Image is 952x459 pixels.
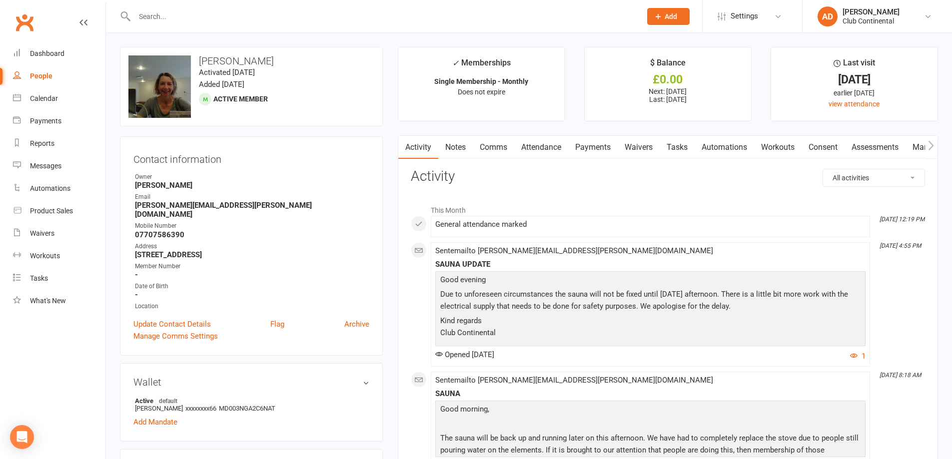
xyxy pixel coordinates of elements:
[818,6,838,26] div: AD
[834,56,875,74] div: Last visit
[13,177,105,200] a: Automations
[435,260,866,269] div: SAUNA UPDATE
[435,376,713,385] span: Sent email to [PERSON_NAME][EMAIL_ADDRESS][PERSON_NAME][DOMAIN_NAME]
[802,136,845,159] a: Consent
[135,270,369,279] strong: -
[30,252,60,260] div: Workouts
[458,88,505,96] span: Does not expire
[473,136,514,159] a: Comms
[435,390,866,398] div: SAUNA
[135,230,369,239] strong: 07707586390
[199,68,255,77] time: Activated [DATE]
[185,405,216,412] span: xxxxxxxx66
[650,56,686,74] div: $ Balance
[344,318,369,330] a: Archive
[131,9,634,23] input: Search...
[13,155,105,177] a: Messages
[128,55,374,66] h3: [PERSON_NAME]
[156,397,180,405] span: default
[13,65,105,87] a: People
[135,262,369,271] div: Member Number
[438,136,473,159] a: Notes
[880,216,925,223] i: [DATE] 12:19 PM
[30,184,70,192] div: Automations
[10,425,34,449] div: Open Intercom Messenger
[829,100,880,108] a: view attendance
[135,192,369,202] div: Email
[843,16,900,25] div: Club Continental
[850,350,866,362] button: 1
[435,220,866,229] div: General attendance marked
[398,136,438,159] a: Activity
[30,274,48,282] div: Tasks
[135,201,369,219] strong: [PERSON_NAME][EMAIL_ADDRESS][PERSON_NAME][DOMAIN_NAME]
[30,162,61,170] div: Messages
[135,221,369,231] div: Mobile Number
[13,222,105,245] a: Waivers
[135,397,364,405] strong: Active
[731,5,758,27] span: Settings
[135,302,369,311] div: Location
[30,297,66,305] div: What's New
[13,290,105,312] a: What's New
[199,80,244,89] time: Added [DATE]
[438,288,863,315] p: Due to unforeseen circumstances the sauna will not be fixed until [DATE] afternoon. There is a li...
[880,372,921,379] i: [DATE] 8:18 AM
[754,136,802,159] a: Workouts
[568,136,618,159] a: Payments
[452,56,511,75] div: Memberships
[135,242,369,251] div: Address
[435,246,713,255] span: Sent email to [PERSON_NAME][EMAIL_ADDRESS][PERSON_NAME][DOMAIN_NAME]
[660,136,695,159] a: Tasks
[133,395,369,414] li: [PERSON_NAME]
[780,74,929,85] div: [DATE]
[30,72,52,80] div: People
[695,136,754,159] a: Automations
[135,172,369,182] div: Owner
[438,274,863,288] p: Good evening
[845,136,906,159] a: Assessments
[135,290,369,299] strong: -
[30,139,54,147] div: Reports
[30,229,54,237] div: Waivers
[30,49,64,57] div: Dashboard
[13,132,105,155] a: Reports
[135,250,369,259] strong: [STREET_ADDRESS]
[843,7,900,16] div: [PERSON_NAME]
[434,77,528,85] strong: Single Membership - Monthly
[12,10,37,35] a: Clubworx
[411,169,925,184] h3: Activity
[438,403,863,418] p: Good morning,
[133,377,369,388] h3: Wallet
[128,55,191,118] img: image1743684134.png
[13,42,105,65] a: Dashboard
[219,405,275,412] span: MD003NGA2C6NAT
[13,245,105,267] a: Workouts
[452,58,459,68] i: ✓
[13,267,105,290] a: Tasks
[618,136,660,159] a: Waivers
[514,136,568,159] a: Attendance
[13,87,105,110] a: Calendar
[133,416,177,428] a: Add Mandate
[435,350,494,359] span: Opened [DATE]
[411,200,925,216] li: This Month
[133,150,369,165] h3: Contact information
[13,200,105,222] a: Product Sales
[594,87,742,103] p: Next: [DATE] Last: [DATE]
[780,87,929,98] div: earlier [DATE]
[438,315,863,341] p: Kind regards Club Continental
[133,330,218,342] a: Manage Comms Settings
[594,74,742,85] div: £0.00
[135,282,369,291] div: Date of Birth
[270,318,284,330] a: Flag
[647,8,690,25] button: Add
[880,242,921,249] i: [DATE] 4:55 PM
[30,117,61,125] div: Payments
[213,95,268,103] span: Active member
[665,12,677,20] span: Add
[13,110,105,132] a: Payments
[30,207,73,215] div: Product Sales
[133,318,211,330] a: Update Contact Details
[135,181,369,190] strong: [PERSON_NAME]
